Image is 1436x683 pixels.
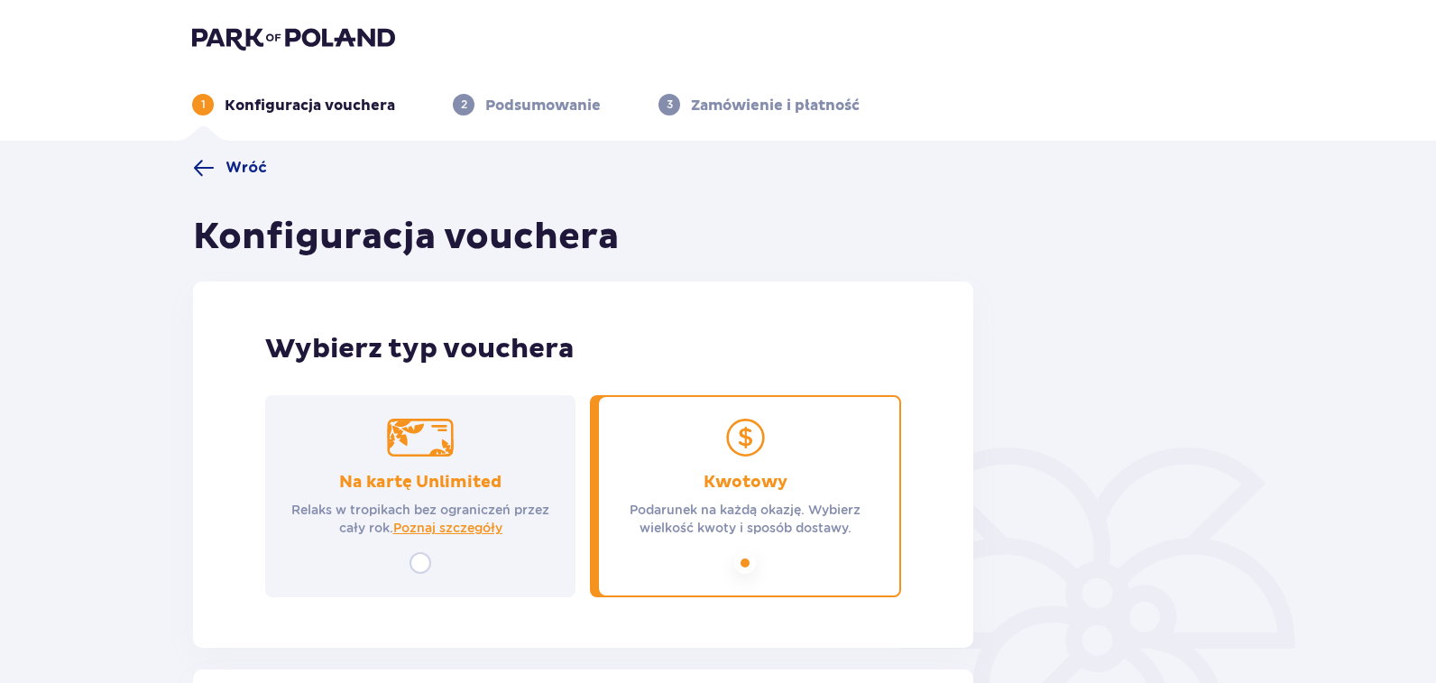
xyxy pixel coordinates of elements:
[658,94,860,115] div: 3Zamówienie i płatność
[225,96,395,115] p: Konfiguracja vouchera
[226,158,267,178] span: Wróć
[192,25,395,51] img: Park of Poland logo
[393,519,502,537] a: Poznaj szczegóły
[281,501,559,537] p: Relaks w tropikach bez ograniczeń przez cały rok.
[192,94,395,115] div: 1Konfiguracja vouchera
[193,215,619,260] h1: Konfiguracja vouchera
[691,96,860,115] p: Zamówienie i płatność
[606,501,884,537] p: Podarunek na każdą okazję. Wybierz wielkość kwoty i sposób dostawy.
[453,94,601,115] div: 2Podsumowanie
[667,97,673,113] p: 3
[339,472,502,494] p: Na kartę Unlimited
[265,332,901,366] p: Wybierz typ vouchera
[461,97,467,113] p: 2
[201,97,206,113] p: 1
[193,157,267,179] a: Wróć
[704,472,787,494] p: Kwotowy
[485,96,601,115] p: Podsumowanie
